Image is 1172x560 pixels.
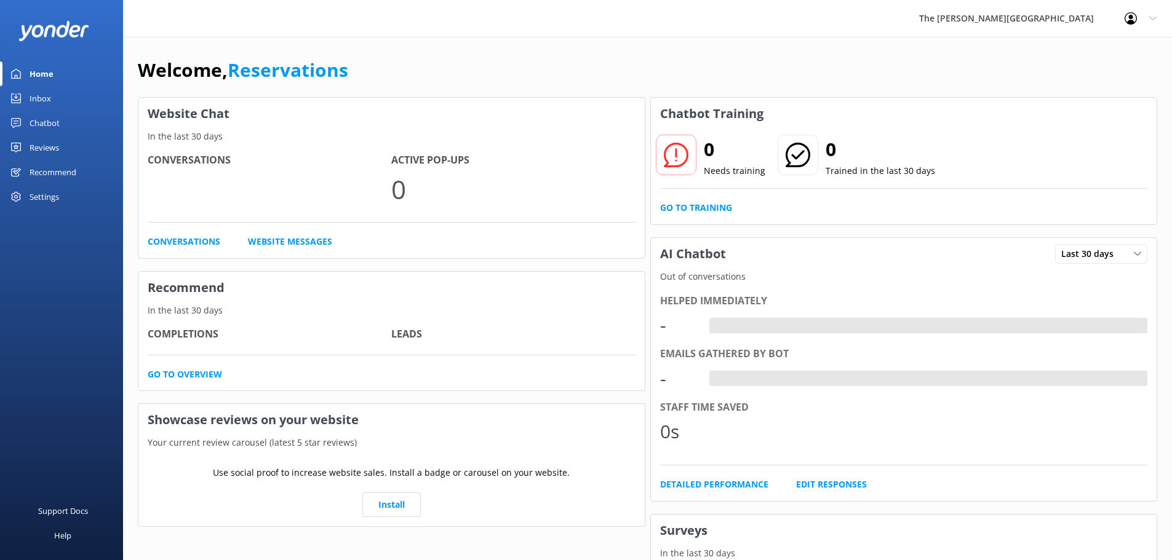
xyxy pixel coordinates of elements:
[138,130,645,143] p: In the last 30 days
[30,61,54,86] div: Home
[213,466,570,479] p: Use social proof to increase website sales. Install a badge or carousel on your website.
[30,86,51,111] div: Inbox
[660,478,768,491] a: Detailed Performance
[660,310,697,340] div: -
[796,478,867,491] a: Edit Responses
[709,371,719,387] div: -
[660,346,1148,362] div: Emails gathered by bot
[138,304,645,317] p: In the last 30 days
[660,293,1148,309] div: Helped immediately
[391,168,635,210] p: 0
[30,111,60,135] div: Chatbot
[148,368,222,381] a: Go to overview
[30,160,76,184] div: Recommend
[391,152,635,168] h4: Active Pop-ups
[138,436,645,449] p: Your current review carousel (latest 5 star reviews)
[826,135,935,164] h2: 0
[148,326,391,342] h4: Completions
[18,21,89,41] img: yonder-white-logo.png
[138,55,348,85] h1: Welcome,
[660,417,697,446] div: 0s
[138,404,645,436] h3: Showcase reviews on your website
[248,235,332,248] a: Website Messages
[660,201,732,215] a: Go to Training
[704,164,765,178] p: Needs training
[704,135,765,164] h2: 0
[1061,247,1121,261] span: Last 30 days
[651,98,773,130] h3: Chatbot Training
[826,164,935,178] p: Trained in the last 30 days
[54,523,71,548] div: Help
[30,184,59,209] div: Settings
[651,515,1157,546] h3: Surveys
[651,546,1157,560] p: In the last 30 days
[391,326,635,342] h4: Leads
[148,152,391,168] h4: Conversations
[660,400,1148,416] div: Staff time saved
[138,98,645,130] h3: Website Chat
[362,492,421,517] a: Install
[651,270,1157,283] p: Out of conversations
[660,364,697,393] div: -
[38,499,88,523] div: Support Docs
[148,235,220,248] a: Conversations
[138,272,645,304] h3: Recommend
[30,135,59,160] div: Reviews
[228,57,348,82] a: Reservations
[651,238,735,270] h3: AI Chatbot
[709,318,719,334] div: -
